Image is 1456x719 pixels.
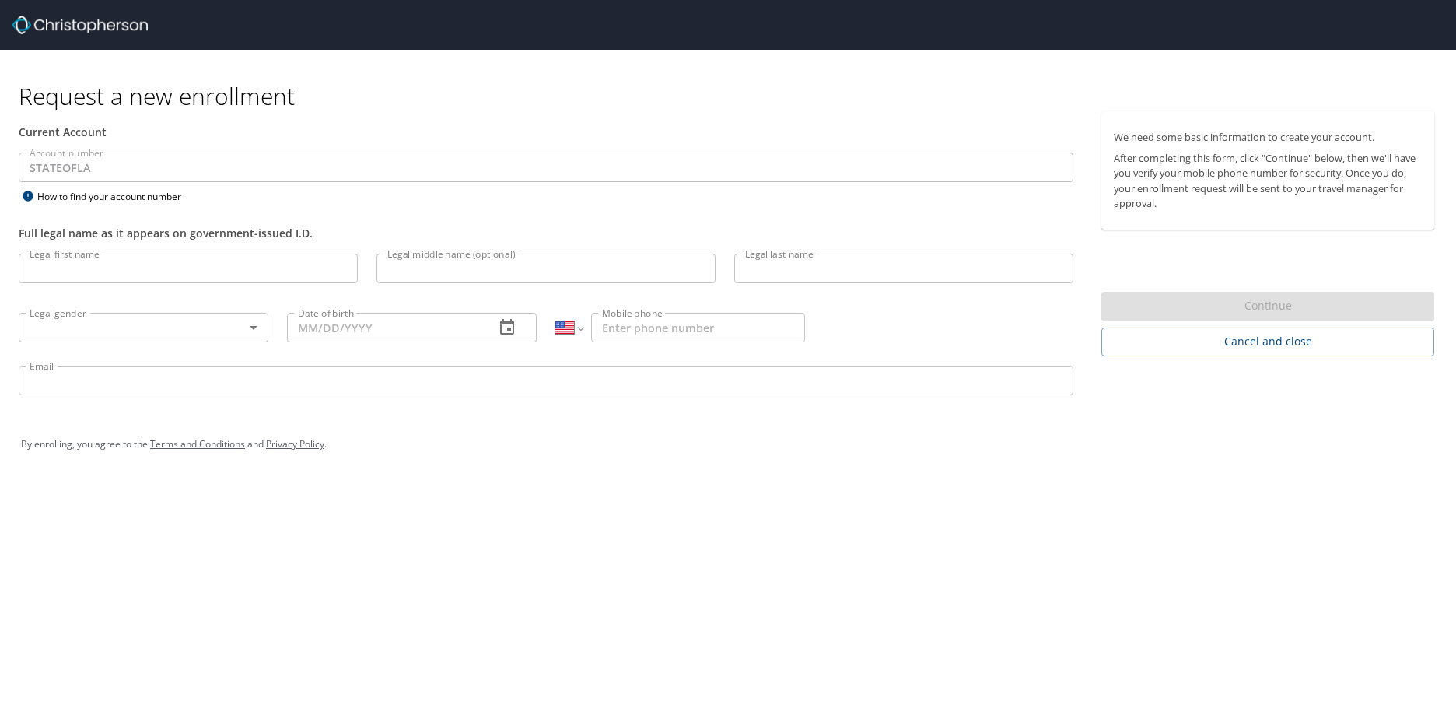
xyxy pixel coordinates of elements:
[287,313,482,342] input: MM/DD/YYYY
[266,437,324,451] a: Privacy Policy
[1114,130,1422,145] p: We need some basic information to create your account.
[1114,332,1422,352] span: Cancel and close
[1101,328,1434,356] button: Cancel and close
[19,313,268,342] div: ​
[19,124,1073,140] div: Current Account
[19,81,1447,111] h1: Request a new enrollment
[19,225,1073,241] div: Full legal name as it appears on government-issued I.D.
[12,16,148,34] img: cbt logo
[19,187,213,206] div: How to find your account number
[21,425,1435,464] div: By enrolling, you agree to the and .
[1114,151,1422,211] p: After completing this form, click "Continue" below, then we'll have you verify your mobile phone ...
[150,437,245,451] a: Terms and Conditions
[591,313,805,342] input: Enter phone number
